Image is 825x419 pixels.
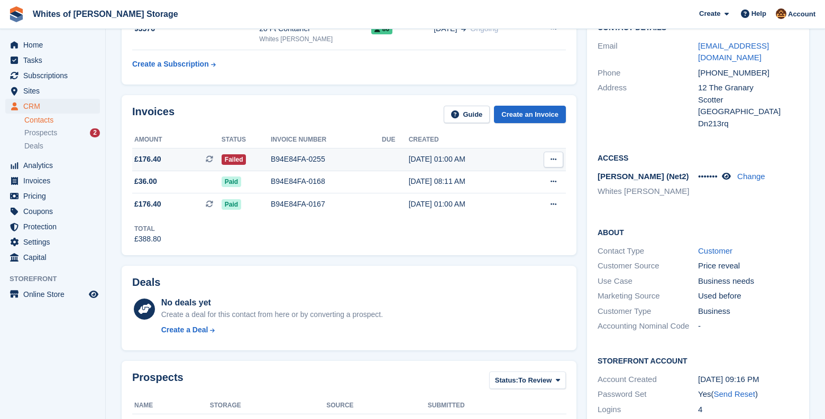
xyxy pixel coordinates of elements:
div: Contact Type [598,245,698,257]
span: 80 [371,24,392,34]
div: B94E84FA-0255 [271,154,382,165]
div: B94E84FA-0168 [271,176,382,187]
span: Capital [23,250,87,265]
span: Help [751,8,766,19]
div: Address [598,82,698,129]
div: [DATE] 01:00 AM [409,154,522,165]
div: Customer Type [598,305,698,318]
span: Home [23,38,87,52]
span: ( ) [711,389,757,398]
span: £36.00 [134,176,157,187]
div: [PHONE_NUMBER] [698,67,799,79]
span: Status: [495,375,518,386]
a: Create a Subscription [132,54,216,74]
span: Invoices [23,173,87,188]
div: Email [598,40,698,64]
div: - [698,320,799,332]
div: Dn213rq [698,118,799,130]
div: Price reveal [698,260,799,272]
th: Invoice number [271,132,382,148]
h2: Storefront Account [598,355,799,366]
a: menu [5,68,100,83]
h2: Access [598,152,799,163]
span: Protection [23,219,87,234]
a: menu [5,158,100,173]
a: Customer [698,246,732,255]
li: Whites [PERSON_NAME] [598,185,698,198]
span: Account [788,9,815,20]
span: Deals [24,141,43,151]
span: [PERSON_NAME] (Net2) [598,172,689,181]
a: Prospects 2 [24,127,100,138]
a: menu [5,173,100,188]
a: menu [5,250,100,265]
a: Guide [444,106,490,123]
span: [DATE] [434,23,457,34]
th: Status [222,132,271,148]
span: Analytics [23,158,87,173]
div: [GEOGRAPHIC_DATA] [698,106,799,118]
a: Change [737,172,765,181]
a: menu [5,235,100,249]
h2: Deals [132,276,160,288]
a: menu [5,204,100,219]
span: Tasks [23,53,87,68]
div: Create a Deal [161,324,208,336]
div: Total [134,224,161,234]
a: menu [5,38,100,52]
span: Subscriptions [23,68,87,83]
a: Deals [24,141,100,152]
div: Yes [698,388,799,401]
span: To Review [518,375,552,386]
h2: Invoices [132,106,175,123]
h2: About [598,227,799,237]
a: menu [5,287,100,302]
a: Preview store [87,288,100,301]
a: Whites of [PERSON_NAME] Storage [29,5,182,23]
a: [EMAIL_ADDRESS][DOMAIN_NAME] [698,41,769,62]
div: Business [698,305,799,318]
span: Pricing [23,189,87,203]
img: stora-icon-8386f47178a22dfd0bd8f6a31ec36ba5ce8667c1dd55bd0f319d3a0aa187defe.svg [8,6,24,22]
div: Marketing Source [598,290,698,302]
span: £176.40 [134,199,161,210]
div: Create a Subscription [132,59,209,70]
div: 20 Ft Container [259,23,371,34]
a: menu [5,99,100,114]
span: Online Store [23,287,87,302]
img: Eddie White [776,8,786,19]
div: [DATE] 08:11 AM [409,176,522,187]
th: Name [132,397,210,414]
h2: Prospects [132,371,184,391]
span: Coupons [23,204,87,219]
div: Create a deal for this contact from here or by converting a prospect. [161,309,383,320]
div: 93576 [132,23,259,34]
th: Amount [132,132,222,148]
th: Source [326,397,428,414]
a: Create an Invoice [494,106,566,123]
span: £176.40 [134,154,161,165]
span: Prospects [24,128,57,138]
div: Customer Source [598,260,698,272]
a: menu [5,189,100,203]
div: [DATE] 09:16 PM [698,374,799,386]
a: menu [5,219,100,234]
a: Contacts [24,115,100,125]
span: Settings [23,235,87,249]
a: menu [5,83,100,98]
span: Storefront [10,274,105,284]
div: Used before [698,290,799,302]
div: Whites [PERSON_NAME] [259,34,371,44]
div: Phone [598,67,698,79]
div: Use Case [598,275,698,287]
a: Send Reset [713,389,755,398]
div: Accounting Nominal Code [598,320,698,332]
span: Create [699,8,720,19]
div: Scotter [698,94,799,106]
div: Logins [598,404,698,416]
div: 12 The Granary [698,82,799,94]
th: Submitted [428,397,566,414]
span: Ongoing [470,24,498,33]
span: ••••••• [698,172,718,181]
span: Paid [222,199,241,210]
